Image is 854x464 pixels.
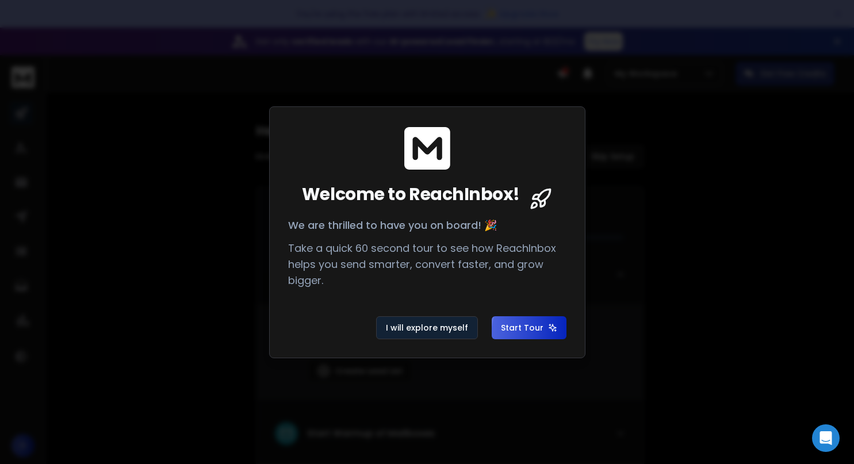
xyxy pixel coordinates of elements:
[812,424,840,452] div: Open Intercom Messenger
[501,322,557,333] span: Start Tour
[288,217,566,233] p: We are thrilled to have you on board! 🎉
[288,240,566,289] p: Take a quick 60 second tour to see how ReachInbox helps you send smarter, convert faster, and gro...
[302,184,520,205] span: Welcome to ReachInbox!
[492,316,566,339] button: Start Tour
[376,316,478,339] button: I will explore myself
